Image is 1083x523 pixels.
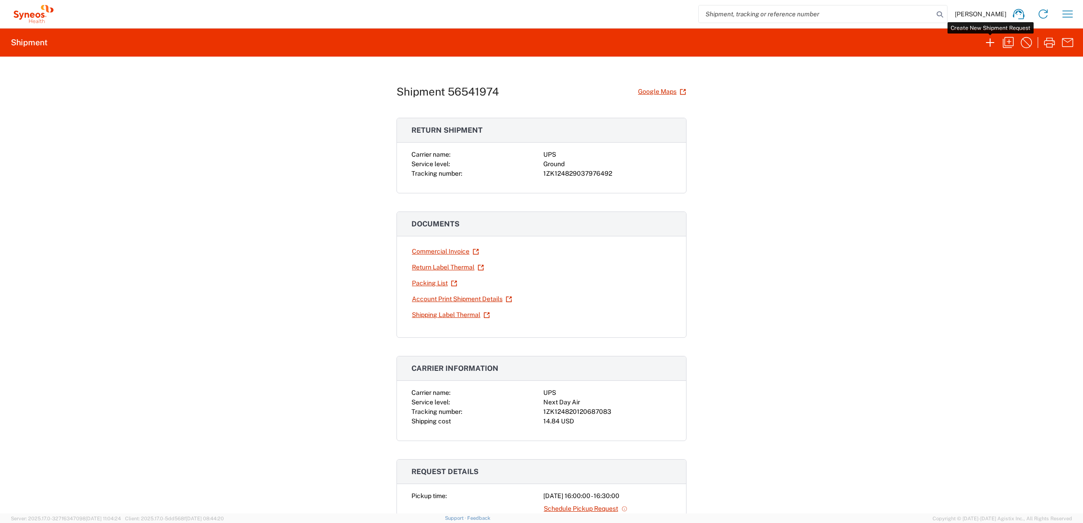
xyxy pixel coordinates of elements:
[955,10,1006,18] span: [PERSON_NAME]
[445,515,468,521] a: Support
[411,244,479,259] a: Commercial Invoice
[543,407,672,417] div: 1ZK124820120687083
[186,516,224,521] span: [DATE] 08:44:20
[411,170,462,177] span: Tracking number:
[411,275,458,291] a: Packing List
[411,389,450,396] span: Carrier name:
[396,85,499,98] h1: Shipment 56541974
[125,516,224,521] span: Client: 2025.17.0-5dd568f
[543,417,672,426] div: 14.84 USD
[411,160,450,168] span: Service level:
[411,492,447,499] span: Pickup time:
[543,388,672,398] div: UPS
[543,491,672,501] div: [DATE] 16:00:00 - 16:30:00
[411,307,490,323] a: Shipping Label Thermal
[411,364,498,373] span: Carrier information
[411,126,483,134] span: Return shipment
[467,515,490,521] a: Feedback
[411,291,512,307] a: Account Print Shipment Details
[11,516,121,521] span: Server: 2025.17.0-327f6347098
[543,150,672,159] div: UPS
[411,259,484,275] a: Return Label Thermal
[11,37,48,48] h2: Shipment
[411,467,479,476] span: Request details
[411,417,451,425] span: Shipping cost
[411,151,450,158] span: Carrier name:
[699,5,933,23] input: Shipment, tracking or reference number
[411,398,450,406] span: Service level:
[543,398,672,407] div: Next Day Air
[543,169,672,178] div: 1ZK124829037976492
[543,159,672,169] div: Ground
[411,408,462,415] span: Tracking number:
[638,84,687,100] a: Google Maps
[933,514,1072,523] span: Copyright © [DATE]-[DATE] Agistix Inc., All Rights Reserved
[86,516,121,521] span: [DATE] 11:04:24
[411,220,459,228] span: Documents
[543,501,628,517] a: Schedule Pickup Request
